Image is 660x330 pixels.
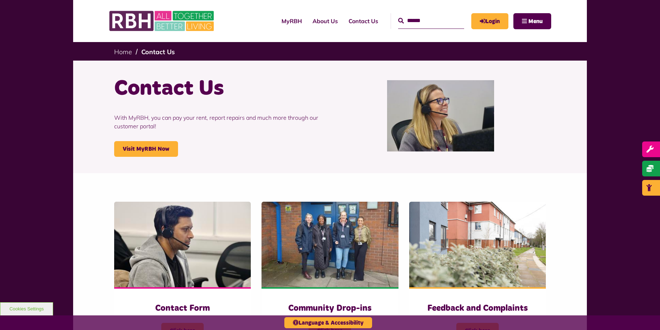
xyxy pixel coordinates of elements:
[141,48,175,56] a: Contact Us
[387,80,494,151] img: Contact Centre February 2024 (1)
[528,19,543,24] span: Menu
[128,303,237,314] h3: Contact Form
[284,317,372,328] button: Language & Accessibility
[471,13,508,29] a: MyRBH
[262,202,398,287] img: Heywood Drop In 2024
[276,11,307,31] a: MyRBH
[114,202,251,287] img: Contact Centre February 2024 (4)
[276,303,384,314] h3: Community Drop-ins
[628,298,660,330] iframe: Netcall Web Assistant for live chat
[513,13,551,29] button: Navigation
[114,103,325,141] p: With MyRBH, you can pay your rent, report repairs and much more through our customer portal!
[409,202,546,287] img: SAZMEDIA RBH 22FEB24 97
[114,48,132,56] a: Home
[114,141,178,157] a: Visit MyRBH Now
[114,75,325,103] h1: Contact Us
[423,303,532,314] h3: Feedback and Complaints
[307,11,343,31] a: About Us
[343,11,384,31] a: Contact Us
[109,7,216,35] img: RBH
